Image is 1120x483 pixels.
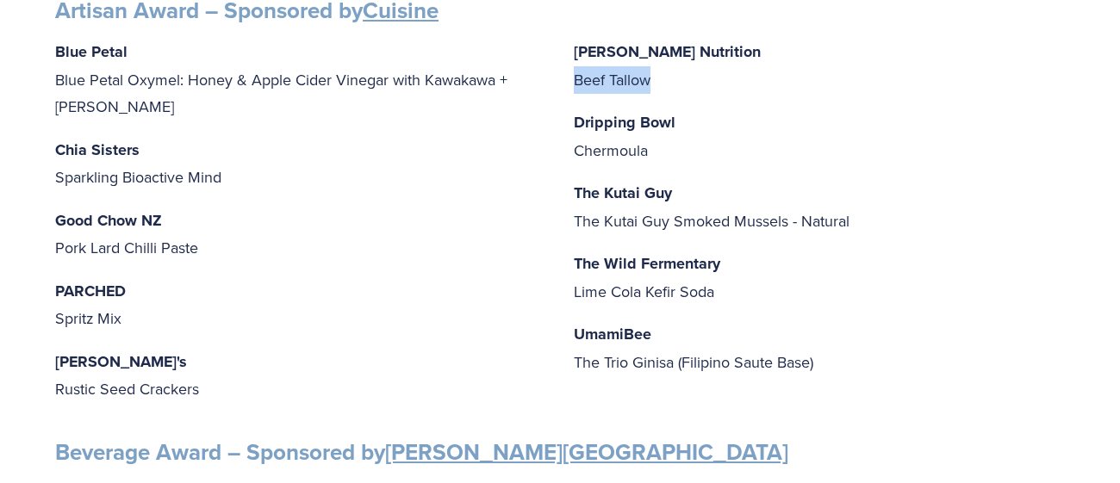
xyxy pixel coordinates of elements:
[574,108,1065,164] p: Chermoula
[574,40,761,63] strong: [PERSON_NAME] Nutrition
[55,139,140,161] strong: Chia Sisters
[574,38,1065,93] p: Beef Tallow
[55,209,162,232] strong: Good Chow NZ
[574,323,651,345] strong: UmamiBee
[55,136,546,191] p: Sparkling Bioactive Mind
[55,40,128,63] strong: Blue Petal
[55,436,788,468] strong: Beverage Award – Sponsored by
[574,252,720,275] strong: The Wild Fermentary
[574,111,675,133] strong: Dripping Bowl
[55,348,546,403] p: Rustic Seed Crackers
[574,182,672,204] strong: The Kutai Guy
[55,350,187,373] strong: [PERSON_NAME]'s
[55,277,546,332] p: Spritz Mix
[574,179,1065,234] p: The Kutai Guy Smoked Mussels - Natural
[385,436,788,468] a: [PERSON_NAME][GEOGRAPHIC_DATA]
[574,250,1065,305] p: Lime Cola Kefir Soda
[55,280,126,302] strong: PARCHED
[55,38,546,121] p: Blue Petal Oxymel: Honey & Apple Cider Vinegar with Kawakawa + [PERSON_NAME]
[55,207,546,262] p: Pork Lard Chilli Paste
[574,320,1065,375] p: The Trio Ginisa (Filipino Saute Base)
